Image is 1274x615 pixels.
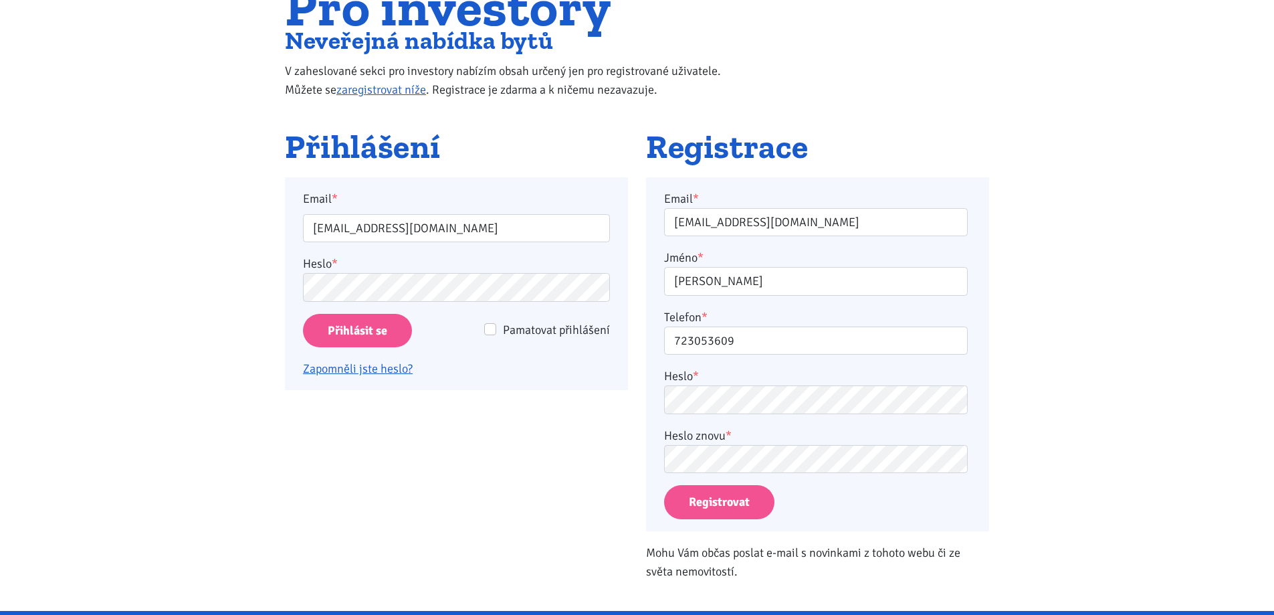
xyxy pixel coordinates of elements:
[702,310,708,325] abbr: required
[294,189,619,208] label: Email
[664,189,699,208] label: Email
[285,62,748,99] p: V zaheslované sekci pro investory nabízím obsah určený jen pro registrované uživatele. Můžete se ...
[646,543,989,581] p: Mohu Vám občas poslat e-mail s novinkami z tohoto webu či ze světa nemovitostí.
[285,129,628,165] h2: Přihlášení
[664,485,774,519] button: Registrovat
[303,314,412,348] input: Přihlásit se
[646,129,989,165] h2: Registrace
[336,82,426,97] a: zaregistrovat níže
[664,426,732,445] label: Heslo znovu
[698,250,704,265] abbr: required
[664,367,699,385] label: Heslo
[303,254,338,273] label: Heslo
[664,248,704,267] label: Jméno
[285,29,748,52] h2: Neveřejná nabídka bytů
[303,361,413,376] a: Zapomněli jste heslo?
[503,323,610,337] span: Pamatovat přihlášení
[693,369,699,383] abbr: required
[664,308,708,327] label: Telefon
[693,191,699,206] abbr: required
[726,428,732,443] abbr: required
